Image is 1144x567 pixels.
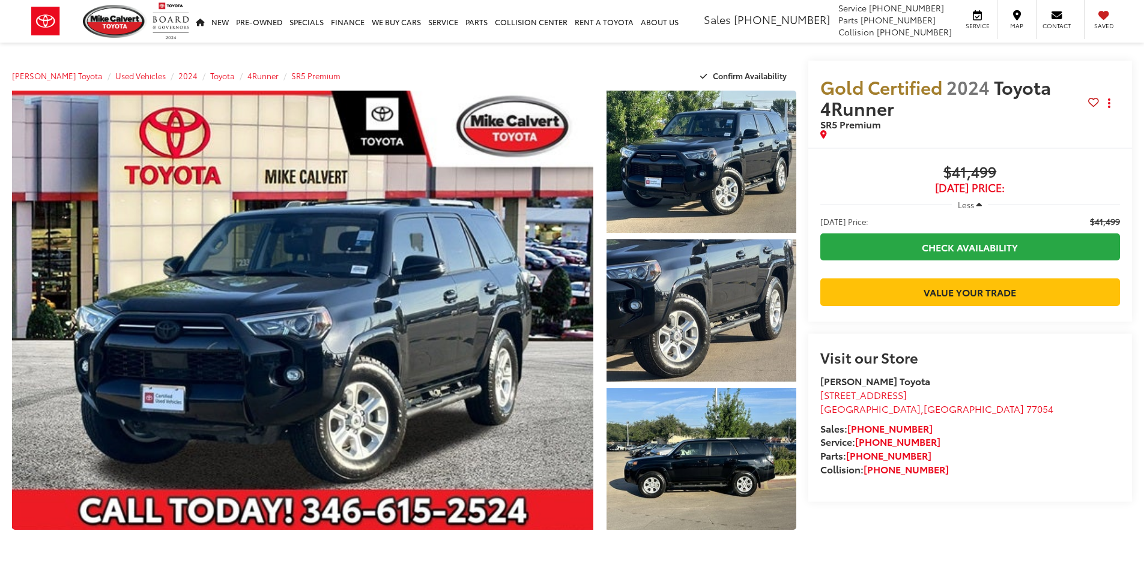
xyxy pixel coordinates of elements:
[820,349,1120,365] h2: Visit our Store
[820,215,868,227] span: [DATE] Price:
[838,14,858,26] span: Parts
[12,91,593,530] a: Expand Photo 0
[6,88,599,532] img: 2024 Toyota 4Runner SR5 Premium
[694,65,796,86] button: Confirm Availability
[713,70,787,81] span: Confirm Availability
[1091,22,1117,30] span: Saved
[838,26,874,38] span: Collision
[864,462,949,476] a: [PHONE_NUMBER]
[877,26,952,38] span: [PHONE_NUMBER]
[820,401,1053,415] span: ,
[820,233,1120,260] a: Check Availability
[924,401,1024,415] span: [GEOGRAPHIC_DATA]
[820,74,942,100] span: Gold Certified
[820,448,931,462] strong: Parts:
[734,11,830,27] span: [PHONE_NUMBER]
[820,182,1120,194] span: [DATE] Price:
[820,74,1051,121] span: Toyota 4Runner
[1108,98,1110,108] span: dropdown dots
[820,374,930,388] strong: [PERSON_NAME] Toyota
[964,22,991,30] span: Service
[1043,22,1071,30] span: Contact
[820,401,921,415] span: [GEOGRAPHIC_DATA]
[247,70,279,81] a: 4Runner
[820,278,1120,305] a: Value Your Trade
[847,421,933,435] a: [PHONE_NUMBER]
[946,74,990,100] span: 2024
[178,70,198,81] a: 2024
[604,386,797,532] img: 2024 Toyota 4Runner SR5 Premium
[607,388,796,530] a: Expand Photo 3
[115,70,166,81] a: Used Vehicles
[607,239,796,382] a: Expand Photo 2
[1099,93,1120,114] button: Actions
[1090,215,1120,227] span: $41,499
[846,448,931,462] a: [PHONE_NUMBER]
[12,70,103,81] a: [PERSON_NAME] Toyota
[291,70,340,81] a: SR5 Premium
[820,388,1053,415] a: [STREET_ADDRESS] [GEOGRAPHIC_DATA],[GEOGRAPHIC_DATA] 77054
[1026,401,1053,415] span: 77054
[820,388,907,401] span: [STREET_ADDRESS]
[83,5,147,38] img: Mike Calvert Toyota
[820,164,1120,182] span: $41,499
[869,2,944,14] span: [PHONE_NUMBER]
[855,434,940,448] a: [PHONE_NUMBER]
[607,91,796,233] a: Expand Photo 1
[604,89,797,234] img: 2024 Toyota 4Runner SR5 Premium
[958,199,974,210] span: Less
[820,421,933,435] strong: Sales:
[210,70,235,81] a: Toyota
[820,117,881,131] span: SR5 Premium
[838,2,867,14] span: Service
[704,11,731,27] span: Sales
[820,462,949,476] strong: Collision:
[1003,22,1030,30] span: Map
[952,194,988,215] button: Less
[861,14,936,26] span: [PHONE_NUMBER]
[820,434,940,448] strong: Service:
[604,238,797,383] img: 2024 Toyota 4Runner SR5 Premium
